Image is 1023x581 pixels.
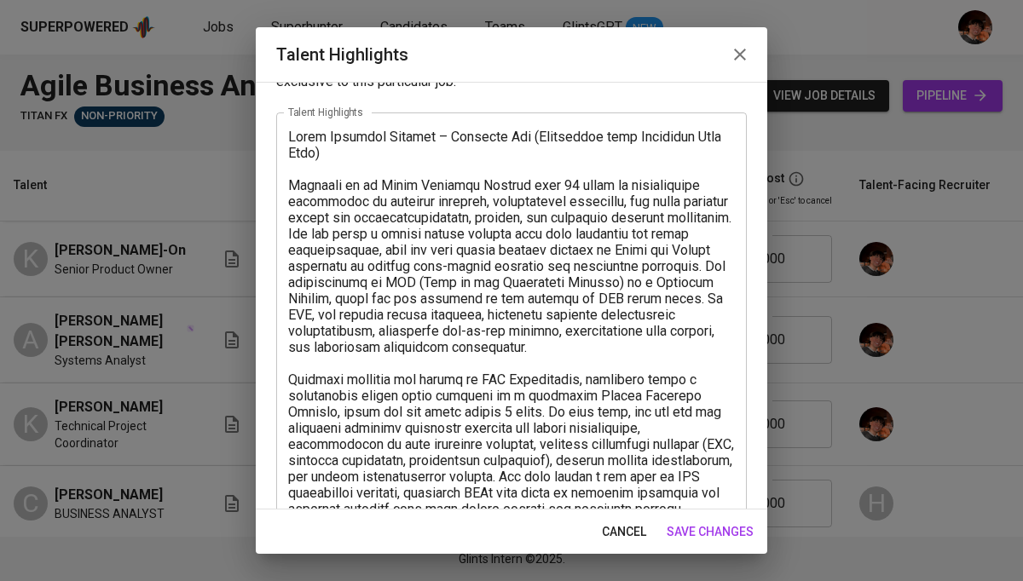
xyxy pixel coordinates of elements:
[667,521,754,543] span: save changes
[602,521,646,543] span: cancel
[595,516,653,548] button: cancel
[276,41,747,68] h2: Talent Highlights
[660,516,760,548] button: save changes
